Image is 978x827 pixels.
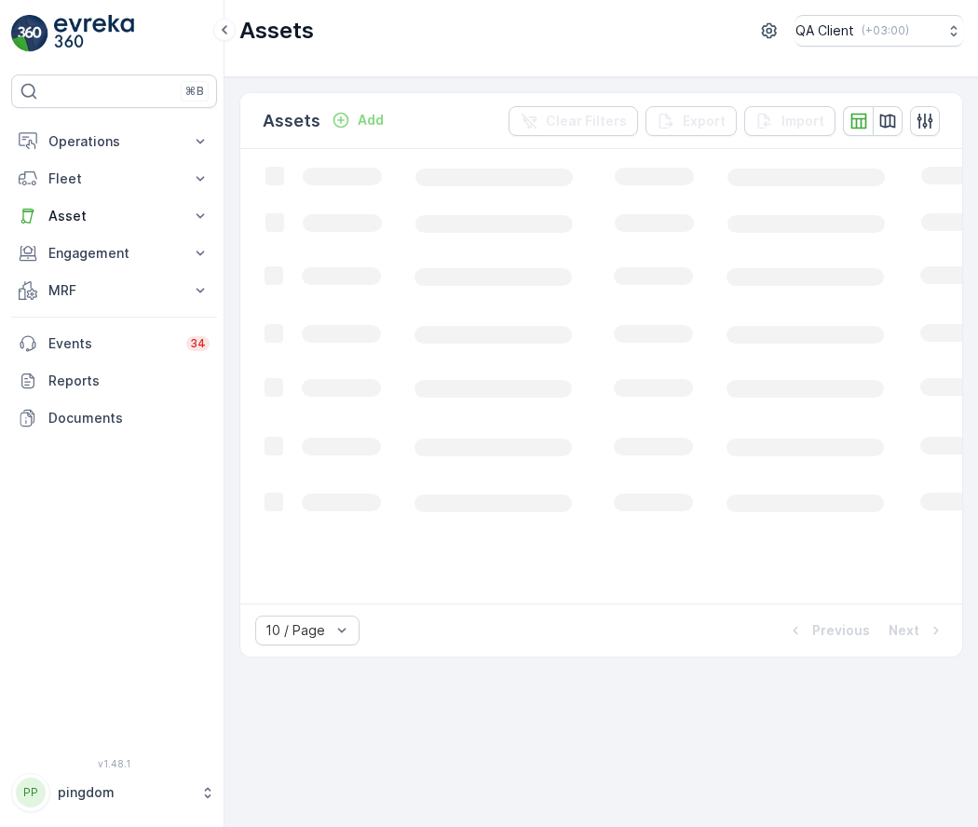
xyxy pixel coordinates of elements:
[48,334,175,353] p: Events
[48,409,210,427] p: Documents
[54,15,134,52] img: logo_light-DOdMpM7g.png
[324,109,391,131] button: Add
[887,619,947,642] button: Next
[862,23,909,38] p: ( +03:00 )
[11,160,217,197] button: Fleet
[683,112,726,130] p: Export
[795,15,963,47] button: QA Client(+03:00)
[546,112,627,130] p: Clear Filters
[48,169,180,188] p: Fleet
[11,235,217,272] button: Engagement
[48,132,180,151] p: Operations
[889,621,919,640] p: Next
[11,773,217,812] button: PPpingdom
[48,281,180,300] p: MRF
[744,106,835,136] button: Import
[190,336,206,351] p: 34
[239,16,314,46] p: Assets
[11,400,217,437] a: Documents
[11,272,217,309] button: MRF
[11,362,217,400] a: Reports
[645,106,737,136] button: Export
[11,325,217,362] a: Events34
[11,197,217,235] button: Asset
[812,621,870,640] p: Previous
[58,783,191,802] p: pingdom
[48,372,210,390] p: Reports
[48,207,180,225] p: Asset
[795,21,854,40] p: QA Client
[48,244,180,263] p: Engagement
[358,111,384,129] p: Add
[781,112,824,130] p: Import
[509,106,638,136] button: Clear Filters
[263,108,320,134] p: Assets
[11,123,217,160] button: Operations
[11,758,217,769] span: v 1.48.1
[16,778,46,807] div: PP
[185,84,204,99] p: ⌘B
[784,619,872,642] button: Previous
[11,15,48,52] img: logo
